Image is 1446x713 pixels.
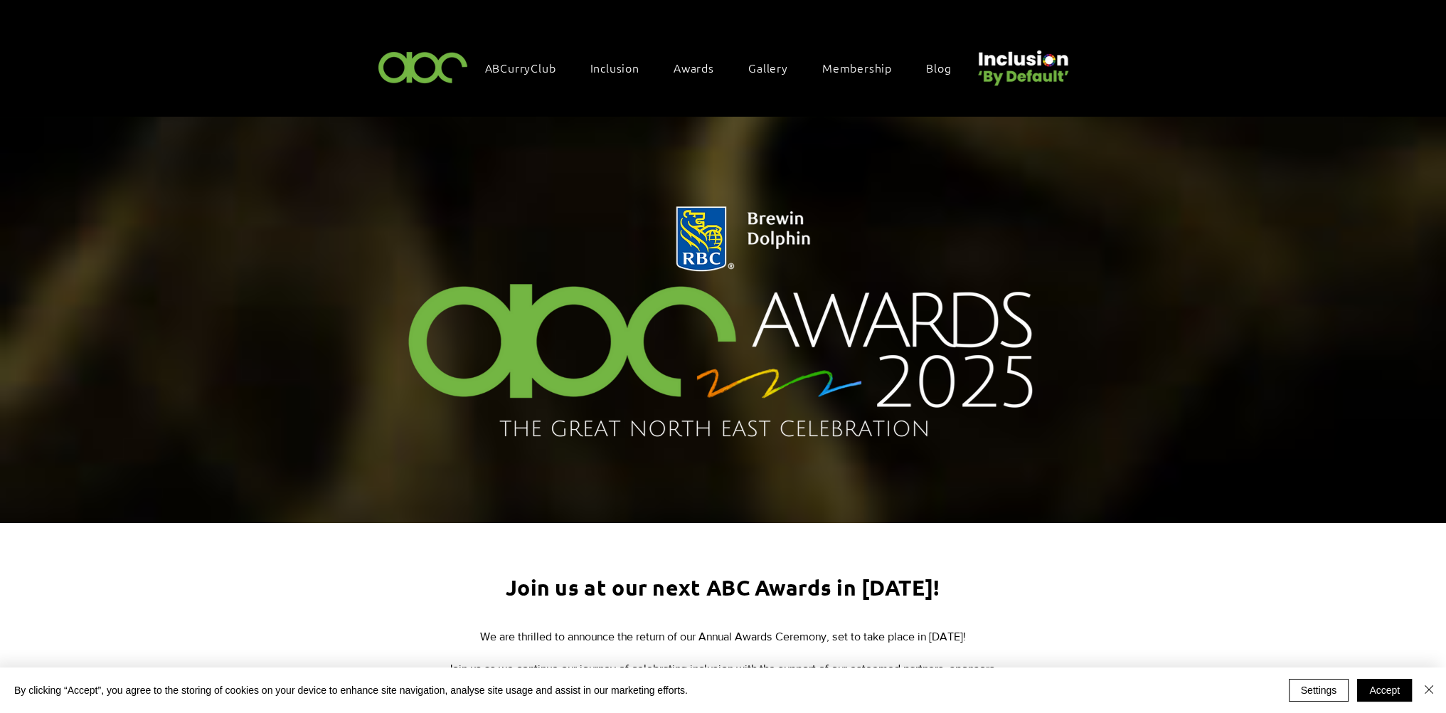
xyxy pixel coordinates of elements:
span: Blog [926,60,951,75]
span: Inclusion [590,60,639,75]
a: Membership [815,53,913,83]
a: Blog [919,53,972,83]
span: Gallery [748,60,788,75]
span: Awards [674,60,714,75]
span: Membership [822,60,892,75]
span: Join us as we continue our journey of celebrating inclusion with the support of our esteemed part... [444,662,1002,707]
img: Untitled design (22).png [973,38,1071,88]
img: ABC-Logo-Blank-Background-01-01-2.png [374,46,472,88]
a: ABCurryClub [478,53,578,83]
div: Inclusion [583,53,661,83]
span: ABCurryClub [485,60,556,75]
span: Join us at our next ABC Awards in [DATE]! [506,574,940,601]
button: Settings [1289,679,1349,702]
img: Northern Insights Double Pager Apr 2025.png [370,190,1076,460]
img: Close [1420,681,1437,698]
button: Accept [1357,679,1412,702]
button: Close [1420,679,1437,702]
div: Awards [666,53,735,83]
nav: Site [478,53,973,83]
span: By clicking “Accept”, you agree to the storing of cookies on your device to enhance site navigati... [14,684,688,697]
span: We are thrilled to announce the return of our Annual Awards Ceremony, set to take place in [DATE]! [480,630,966,643]
a: Gallery [741,53,809,83]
